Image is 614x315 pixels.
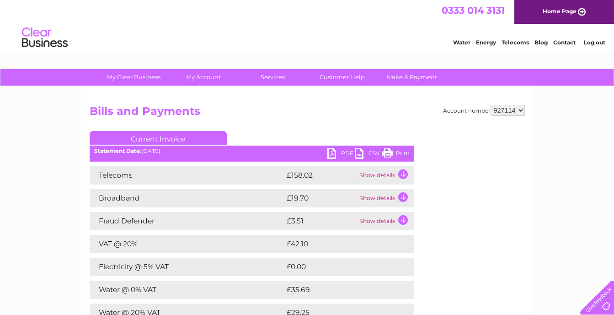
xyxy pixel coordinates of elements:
td: Fraud Defender [90,212,284,230]
h2: Bills and Payments [90,105,525,122]
div: [DATE] [90,148,414,154]
a: 0333 014 3131 [442,5,505,16]
a: Contact [553,39,576,46]
td: VAT @ 20% [90,235,284,253]
a: Current Invoice [90,131,227,145]
td: £3.51 [284,212,357,230]
a: Print [382,148,410,161]
a: Energy [476,39,496,46]
a: Blog [534,39,548,46]
td: £19.70 [284,189,357,207]
td: Telecoms [90,166,284,185]
td: Broadband [90,189,284,207]
a: Make A Payment [374,69,449,86]
div: Account number [443,105,525,116]
td: Show details [357,212,414,230]
div: Clear Business is a trading name of Verastar Limited (registered in [GEOGRAPHIC_DATA] No. 3667643... [91,5,523,44]
a: Customer Help [304,69,380,86]
a: My Clear Business [96,69,171,86]
td: £158.02 [284,166,357,185]
img: logo.png [21,24,68,52]
b: Statement Date: [94,147,141,154]
td: £0.00 [284,258,393,276]
a: Water [453,39,470,46]
td: Show details [357,189,414,207]
td: £42.10 [284,235,395,253]
a: PDF [327,148,355,161]
td: Show details [357,166,414,185]
a: Services [235,69,310,86]
a: CSV [355,148,382,161]
td: Electricity @ 5% VAT [90,258,284,276]
a: Log out [584,39,605,46]
td: £35.69 [284,281,396,299]
a: Telecoms [502,39,529,46]
a: My Account [166,69,241,86]
td: Water @ 0% VAT [90,281,284,299]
